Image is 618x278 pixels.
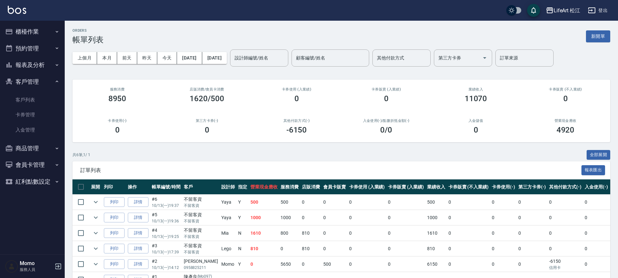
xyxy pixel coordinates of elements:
th: 其他付款方式(-) [547,179,583,195]
th: 客戶 [182,179,220,195]
td: 0 [447,226,490,241]
td: 0 [517,226,548,241]
h3: 0 /0 [380,125,392,134]
th: 指定 [237,179,249,195]
button: expand row [91,197,101,207]
button: 會員卡管理 [3,156,62,173]
td: 0 [490,195,517,210]
td: 0 [322,226,348,241]
td: 1000 [249,210,279,225]
td: 800 [279,226,300,241]
h3: 11070 [465,94,487,103]
h2: 卡券使用(-) [80,119,154,123]
td: 500 [322,257,348,272]
td: 0 [447,257,490,272]
th: 帳單編號/時間 [150,179,182,195]
td: 0 [517,241,548,256]
p: 10/13 (一) 19:25 [152,234,181,240]
td: 1000 [279,210,300,225]
td: 0 [490,226,517,241]
td: 0 [517,257,548,272]
td: 0 [386,210,425,225]
h3: 4920 [557,125,575,134]
th: 服務消費 [279,179,300,195]
td: 0 [547,226,583,241]
button: 列印 [104,259,125,269]
td: 0 [348,226,387,241]
td: 810 [425,241,447,256]
img: Logo [8,6,26,14]
button: 列印 [104,244,125,254]
h3: 帳單列表 [72,35,104,44]
td: N [237,241,249,256]
h2: 入金使用(-) /點數折抵金額(-) [349,119,423,123]
button: 列印 [104,197,125,207]
button: 紅利點數設定 [3,173,62,190]
td: 0 [583,195,610,210]
td: 0 [300,195,322,210]
td: 0 [249,257,279,272]
button: 上個月 [72,52,97,64]
td: 0 [490,257,517,272]
td: 500 [279,195,300,210]
td: 1610 [425,226,447,241]
a: 詳情 [128,244,149,254]
button: 昨天 [137,52,157,64]
td: 0 [386,257,425,272]
p: 不留客資 [184,218,218,224]
td: 0 [583,257,610,272]
td: 1610 [249,226,279,241]
td: 500 [249,195,279,210]
td: 5650 [279,257,300,272]
div: 不留客資 [184,211,218,218]
a: 詳情 [128,197,149,207]
h2: 卡券使用 (入業績) [259,87,334,91]
td: 0 [547,241,583,256]
td: 0 [517,210,548,225]
td: #3 [150,241,182,256]
td: 0 [583,210,610,225]
td: 0 [547,195,583,210]
td: -6150 [547,257,583,272]
p: 10/13 (一) 14:12 [152,265,181,271]
td: Lego [220,241,237,256]
td: 0 [348,210,387,225]
th: 業績收入 [425,179,447,195]
td: 0 [447,210,490,225]
h2: 卡券販賣 (入業績) [349,87,423,91]
th: 列印 [102,179,126,195]
td: N [237,226,249,241]
td: 0 [386,241,425,256]
p: 不留客資 [184,203,218,208]
th: 店販消費 [300,179,322,195]
td: 0 [348,241,387,256]
button: 報表及分析 [3,57,62,73]
th: 第三方卡券(-) [517,179,548,195]
h3: 服務消費 [80,87,154,91]
button: 列印 [104,213,125,223]
p: 10/13 (一) 19:37 [152,203,181,208]
td: Yaya [220,210,237,225]
button: 列印 [104,228,125,238]
th: 卡券販賣 (不入業績) [447,179,490,195]
td: 0 [583,241,610,256]
button: [DATE] [202,52,227,64]
h2: 卡券販賣 (不入業績) [528,87,602,91]
button: 全部展開 [587,150,611,160]
h3: 0 [205,125,209,134]
th: 卡券使用(-) [490,179,517,195]
button: expand row [91,244,101,253]
th: 操作 [126,179,150,195]
td: 0 [447,241,490,256]
a: 客戶列表 [3,92,62,107]
button: LifeArt 松江 [543,4,583,17]
div: 不留客資 [184,242,218,249]
td: 0 [322,195,348,210]
p: 信用卡 [549,265,581,271]
button: [DATE] [177,52,202,64]
th: 卡券使用 (入業績) [348,179,387,195]
button: 客戶管理 [3,73,62,90]
td: 0 [517,195,548,210]
button: expand row [91,259,101,269]
td: 0 [386,226,425,241]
